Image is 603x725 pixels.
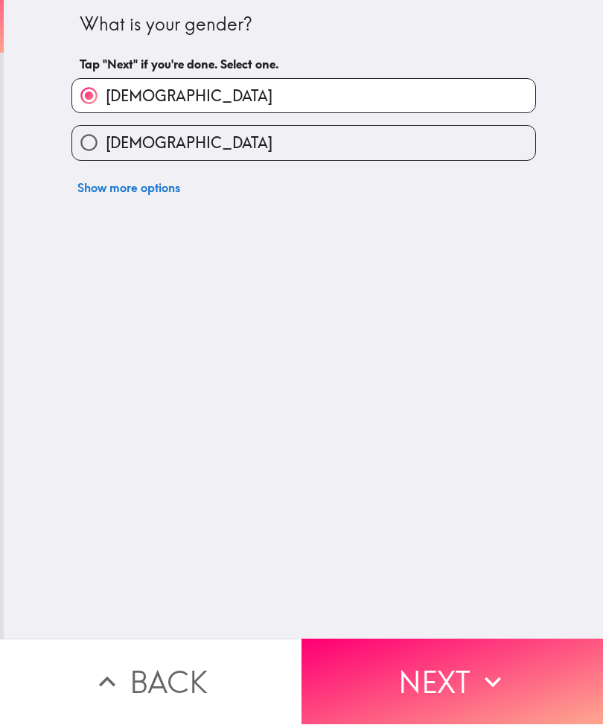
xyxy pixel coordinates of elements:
span: [DEMOGRAPHIC_DATA] [106,86,272,107]
h6: Tap "Next" if you're done. Select one. [80,57,528,73]
span: [DEMOGRAPHIC_DATA] [106,133,272,154]
div: What is your gender? [80,13,528,38]
button: [DEMOGRAPHIC_DATA] [72,127,535,160]
button: Next [301,639,603,725]
button: [DEMOGRAPHIC_DATA] [72,80,535,113]
button: Show more options [71,173,186,203]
